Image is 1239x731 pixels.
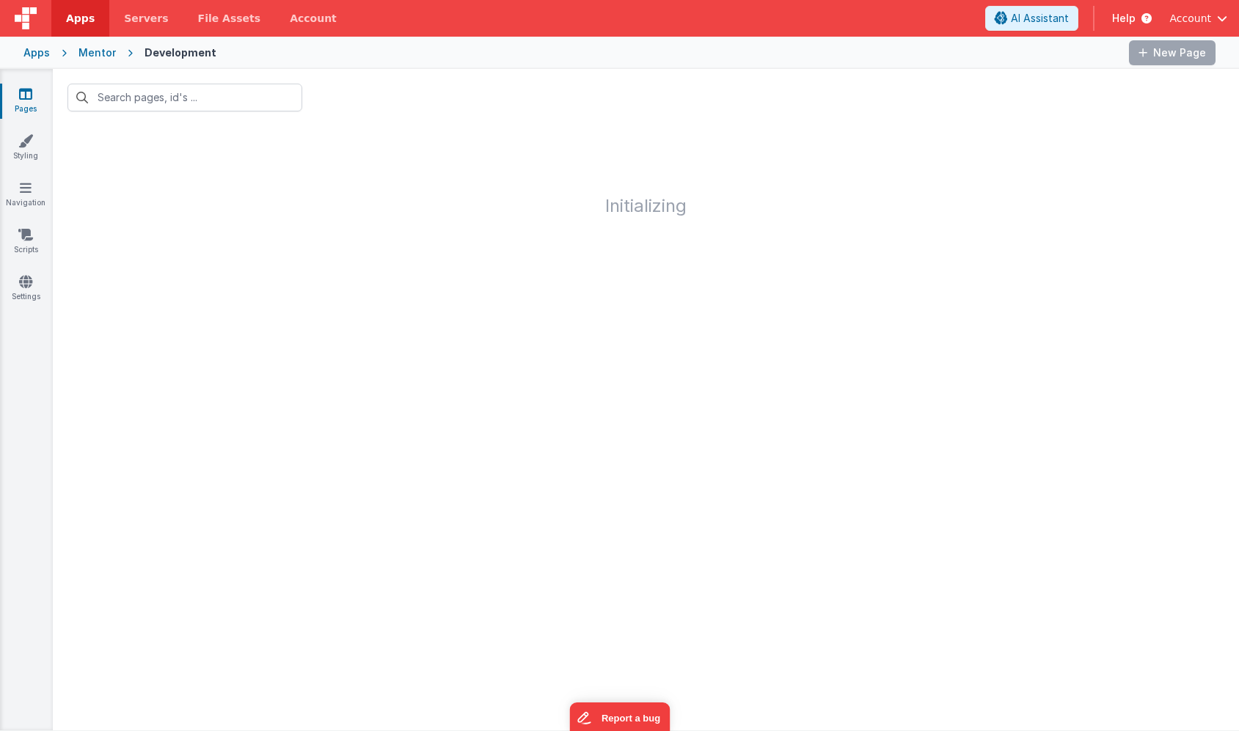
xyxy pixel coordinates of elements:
span: Help [1112,11,1136,26]
input: Search pages, id's ... [67,84,302,111]
span: File Assets [198,11,261,26]
div: Development [145,45,216,60]
button: New Page [1129,40,1216,65]
span: Servers [124,11,168,26]
span: AI Assistant [1011,11,1069,26]
span: Account [1169,11,1211,26]
div: Apps [23,45,50,60]
button: AI Assistant [985,6,1078,31]
button: Account [1169,11,1227,26]
span: Apps [66,11,95,26]
div: Mentor [78,45,116,60]
h1: Initializing [53,126,1239,216]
